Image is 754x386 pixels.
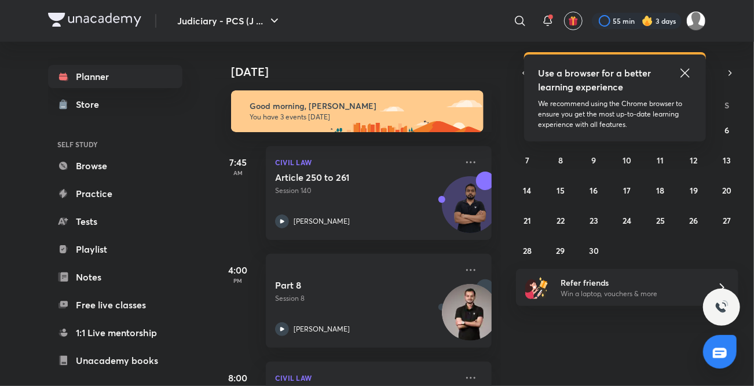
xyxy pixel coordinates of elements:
button: September 20, 2025 [718,181,736,199]
img: Avatar [442,183,498,238]
a: Store [48,93,182,116]
h6: SELF STUDY [48,134,182,154]
a: Tests [48,210,182,233]
abbr: September 7, 2025 [525,155,529,166]
button: September 17, 2025 [618,181,636,199]
button: September 12, 2025 [685,151,703,169]
a: Browse [48,154,182,177]
button: September 21, 2025 [518,211,537,230]
a: 1:1 Live mentorship [48,321,182,344]
abbr: September 24, 2025 [623,215,631,226]
button: September 9, 2025 [585,151,603,169]
p: [PERSON_NAME] [294,216,350,227]
abbr: September 6, 2025 [724,125,729,136]
button: September 6, 2025 [718,121,736,139]
abbr: September 13, 2025 [723,155,731,166]
button: September 25, 2025 [651,211,669,230]
abbr: September 30, 2025 [589,245,599,256]
a: Planner [48,65,182,88]
p: Civil Law [275,155,457,169]
button: September 15, 2025 [551,181,570,199]
img: ttu [715,300,729,314]
h5: 8:00 [215,371,261,385]
abbr: September 16, 2025 [590,185,598,196]
button: September 19, 2025 [685,181,703,199]
a: Free live classes [48,293,182,316]
h6: Refer friends [561,276,703,289]
a: Notes [48,265,182,289]
h4: [DATE] [231,65,503,79]
button: September 27, 2025 [718,211,736,230]
p: We recommend using the Chrome browser to ensure you get the most up-to-date learning experience w... [538,99,692,130]
abbr: September 15, 2025 [557,185,565,196]
h5: Article 250 to 261 [275,172,419,183]
button: September 30, 2025 [585,241,603,260]
a: Company Logo [48,13,141,30]
button: Judiciary - PCS (J ... [170,9,288,32]
p: Session 8 [275,293,457,304]
abbr: September 17, 2025 [623,185,631,196]
button: September 24, 2025 [618,211,636,230]
button: avatar [564,12,583,30]
abbr: September 28, 2025 [523,245,532,256]
img: avatar [568,16,579,26]
p: Win a laptop, vouchers & more [561,289,703,299]
a: Practice [48,182,182,205]
abbr: September 9, 2025 [592,155,596,166]
abbr: September 14, 2025 [524,185,532,196]
button: September 16, 2025 [585,181,603,199]
abbr: September 20, 2025 [722,185,731,196]
abbr: September 21, 2025 [524,215,531,226]
abbr: September 19, 2025 [690,185,698,196]
abbr: September 27, 2025 [723,215,731,226]
p: PM [215,277,261,284]
button: September 10, 2025 [618,151,636,169]
a: Playlist [48,238,182,261]
img: Shivangee Singh [686,11,706,31]
button: September 29, 2025 [551,241,570,260]
p: You have 3 events [DATE] [250,112,473,122]
img: streak [642,15,653,27]
abbr: September 25, 2025 [656,215,665,226]
abbr: September 12, 2025 [690,155,697,166]
img: Company Logo [48,13,141,27]
button: September 11, 2025 [651,151,669,169]
p: [PERSON_NAME] [294,324,350,334]
abbr: September 23, 2025 [590,215,598,226]
h5: 4:00 [215,263,261,277]
a: Unacademy books [48,349,182,372]
abbr: September 10, 2025 [623,155,631,166]
button: September 18, 2025 [651,181,669,199]
abbr: September 11, 2025 [657,155,664,166]
h6: Good morning, [PERSON_NAME] [250,101,473,111]
p: AM [215,169,261,176]
img: morning [231,90,484,132]
img: referral [525,276,548,299]
abbr: Saturday [724,100,729,111]
h5: Part 8 [275,279,419,291]
abbr: September 26, 2025 [689,215,698,226]
abbr: September 29, 2025 [557,245,565,256]
abbr: September 18, 2025 [656,185,664,196]
button: September 13, 2025 [718,151,736,169]
button: September 26, 2025 [685,211,703,230]
div: Store [76,97,106,111]
h5: 7:45 [215,155,261,169]
button: September 8, 2025 [551,151,570,169]
button: September 22, 2025 [551,211,570,230]
button: September 14, 2025 [518,181,537,199]
abbr: September 22, 2025 [557,215,565,226]
button: September 23, 2025 [585,211,603,230]
p: Civil Law [275,371,457,385]
button: September 7, 2025 [518,151,537,169]
button: September 28, 2025 [518,241,537,260]
p: Session 140 [275,185,457,196]
abbr: September 8, 2025 [558,155,563,166]
h5: Use a browser for a better learning experience [538,66,653,94]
